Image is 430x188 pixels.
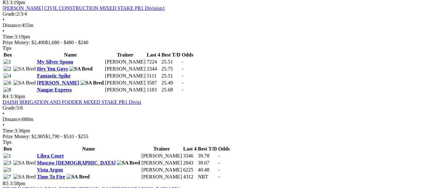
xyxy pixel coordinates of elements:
span: • [3,111,4,116]
a: Hey You Guys [37,66,68,71]
div: 680m [3,117,427,122]
td: 7224 [146,59,160,65]
a: Fantastic Spike [37,73,70,78]
span: $1,790 - $510 - $255 [46,134,88,139]
img: SA Bred [69,66,93,72]
th: Odds [218,146,230,152]
td: 6225 [183,167,197,173]
img: 1 [4,153,11,159]
div: 2/3/4 [3,11,427,17]
td: 4312 [183,174,197,180]
th: Name [37,146,140,152]
td: 25.75 [161,66,181,72]
th: Trainer [141,146,182,152]
td: 3346 [183,153,197,159]
span: $1,680 - $480 - $240 [46,40,88,45]
td: [PERSON_NAME] [105,73,146,79]
span: Box [4,52,12,57]
a: DAISH IRRIGATION AND FODDER MIXED STAKE PR1 Divisi [3,99,141,105]
span: - [182,87,183,92]
td: [PERSON_NAME] [105,80,146,86]
td: [PERSON_NAME] [105,59,146,65]
th: Best T/D [161,52,181,58]
td: 2843 [183,160,197,166]
span: • [3,28,4,34]
div: Prize Money: $2,905 [3,134,427,139]
th: Trainer [105,52,146,58]
img: SA Bred [81,80,104,86]
td: 25.68 [161,87,181,93]
span: - [218,167,220,172]
div: Prize Money: $2,400 [3,40,427,45]
img: 6 [4,80,11,86]
td: 39.67 [198,160,217,166]
td: 39.78 [198,153,217,159]
a: Time To Fire [37,174,65,179]
td: 25.49 [161,80,181,86]
span: • [3,122,4,128]
td: [PERSON_NAME] [141,160,182,166]
img: 8 [4,87,11,93]
td: 25.51 [161,73,181,79]
div: 3:36pm [3,128,427,134]
span: Grade: [3,11,17,17]
span: - [182,59,183,64]
span: 3:58pm [10,181,25,186]
img: 2 [4,66,11,72]
span: Time: [3,128,15,133]
div: 3:19pm [3,34,427,40]
td: 2344 [146,66,160,72]
span: - [218,160,220,165]
img: SA Bred [13,80,36,86]
a: [PERSON_NAME] [37,80,79,85]
span: R4 [3,94,9,99]
img: 7 [4,174,11,180]
a: Nangar Express [37,87,72,92]
div: 455m [3,23,427,28]
th: Best T/D [198,146,217,152]
td: 25.51 [161,59,181,65]
img: 5 [4,167,11,173]
td: [PERSON_NAME] [141,167,182,173]
span: R5 [3,181,9,186]
span: - [218,174,220,179]
th: Last 4 [183,146,197,152]
td: [PERSON_NAME] [105,87,146,93]
a: Libra Court [37,153,64,158]
a: My Silver Spoon [37,59,73,64]
span: Grade: [3,105,17,111]
a: Vista Argon [37,167,63,172]
td: 1183 [146,87,160,93]
span: Distance: [3,23,22,28]
span: • [3,17,4,22]
img: SA Bred [117,160,140,166]
span: Time: [3,34,15,39]
th: Last 4 [146,52,160,58]
span: 3:36pm [10,94,25,99]
td: 5111 [146,73,160,79]
td: [PERSON_NAME] [105,66,146,72]
span: Tips [3,139,11,145]
img: SA Bred [13,174,36,180]
img: SA Bred [13,160,36,166]
th: Odds [181,52,194,58]
td: NBT [198,174,217,180]
td: 40.48 [198,167,217,173]
span: Distance: [3,117,22,122]
td: [PERSON_NAME] [141,153,182,159]
img: 3 [4,160,11,166]
span: - [218,153,220,158]
span: - [182,80,183,85]
img: 4 [4,73,11,79]
span: Box [4,146,12,151]
th: Name [37,52,104,58]
td: 3587 [146,80,160,86]
div: 5/6 [3,105,427,111]
span: Tips [3,45,11,51]
span: - [182,66,183,71]
img: SA Bred [13,66,36,72]
span: - [182,73,183,78]
a: [PERSON_NAME] CIVIL CONSTRUCTION MIXED STAKE PR1 Division1 [3,5,165,11]
img: 1 [4,59,11,65]
a: Moscow [DEMOGRAPHIC_DATA] [37,160,116,165]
